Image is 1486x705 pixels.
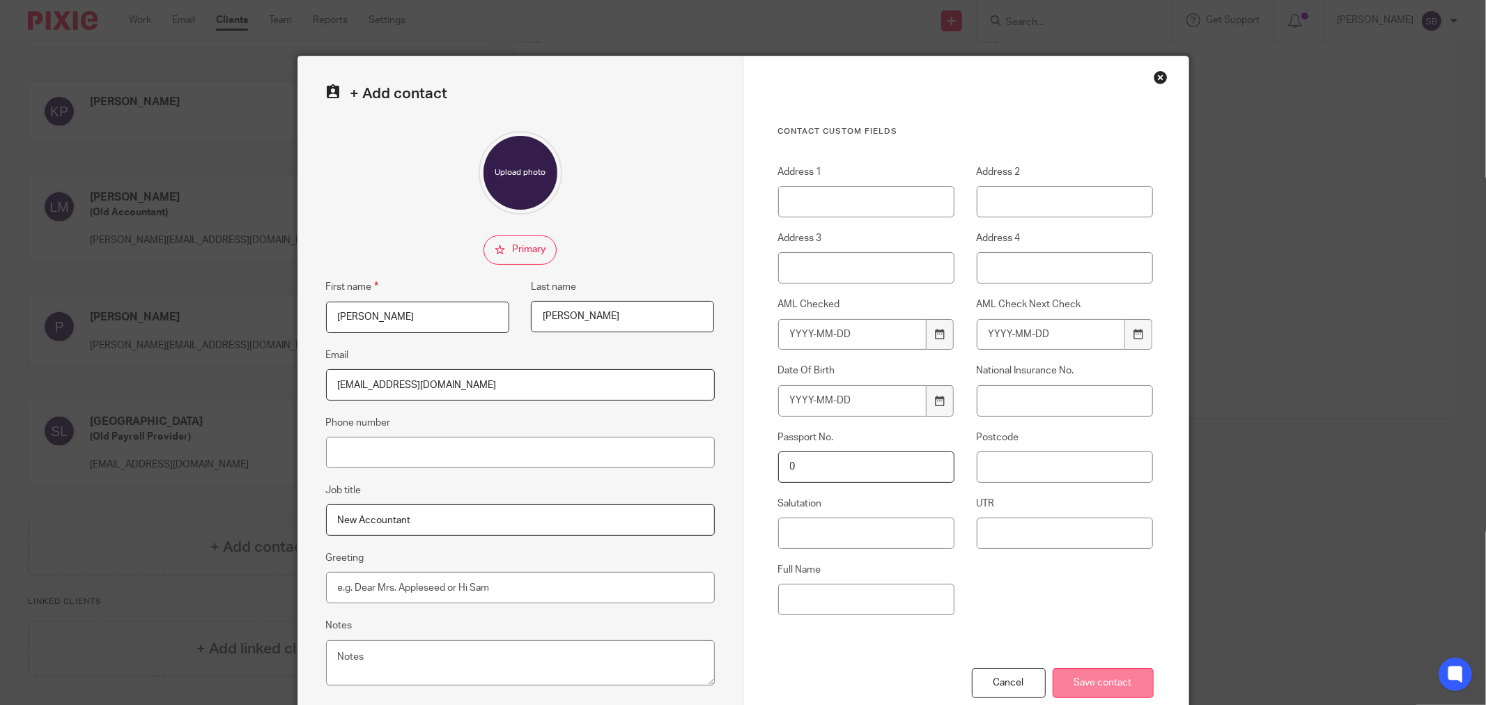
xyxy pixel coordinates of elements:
label: Salutation [778,497,955,511]
div: Close this dialog window [1154,70,1168,84]
label: UTR [977,497,1154,511]
label: Postcode [977,431,1154,444]
label: Address 1 [778,165,955,179]
label: Greeting [326,551,364,565]
input: YYYY-MM-DD [977,319,1126,350]
label: Email [326,348,349,362]
label: Address 3 [778,231,955,245]
input: Save contact [1053,668,1154,698]
label: First name [326,279,379,295]
label: Address 4 [977,231,1154,245]
input: YYYY-MM-DD [778,319,927,350]
label: Full Name [778,563,955,577]
label: Phone number [326,416,391,430]
input: e.g. Dear Mrs. Appleseed or Hi Sam [326,572,715,603]
label: Date Of Birth [778,364,955,378]
label: National Insurance No. [977,364,1154,378]
h2: + Add contact [326,84,715,103]
label: Address 2 [977,165,1154,179]
label: AML Check Next Check [977,297,1154,311]
label: Job title [326,483,362,497]
label: Passport No. [778,431,955,444]
h3: Contact Custom fields [778,126,1154,137]
label: AML Checked [778,297,955,311]
label: Notes [326,619,353,633]
label: Last name [531,280,576,294]
div: Cancel [972,668,1046,698]
input: YYYY-MM-DD [778,385,927,417]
